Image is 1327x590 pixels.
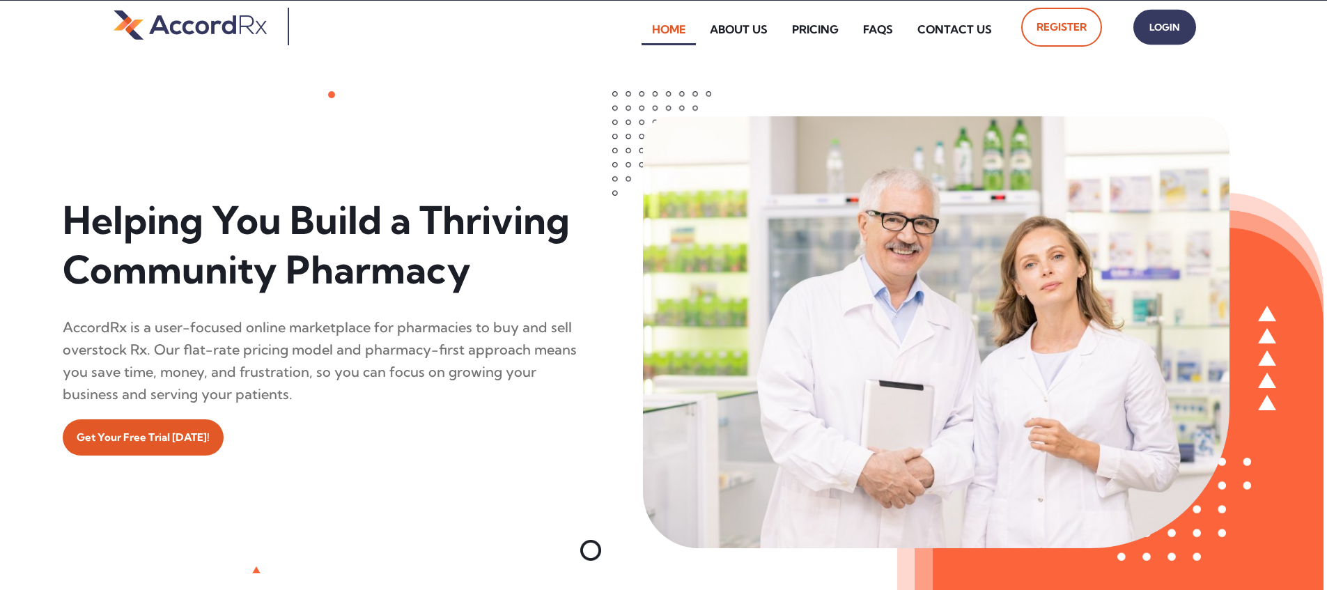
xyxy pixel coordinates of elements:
a: About Us [699,13,778,45]
a: FAQs [853,13,903,45]
h1: Helping You Build a Thriving Community Pharmacy [63,196,580,295]
img: default-logo [114,8,267,42]
span: Register [1037,16,1087,38]
a: Contact Us [907,13,1002,45]
a: Register [1021,8,1102,47]
a: Home [642,13,696,45]
span: Login [1147,17,1182,38]
span: Get Your Free Trial [DATE]! [77,426,210,449]
div: AccordRx is a user-focused online marketplace for pharmacies to buy and sell overstock Rx. Our fl... [63,316,580,405]
a: Pricing [782,13,849,45]
a: Login [1133,10,1196,45]
a: Get Your Free Trial [DATE]! [63,419,224,456]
